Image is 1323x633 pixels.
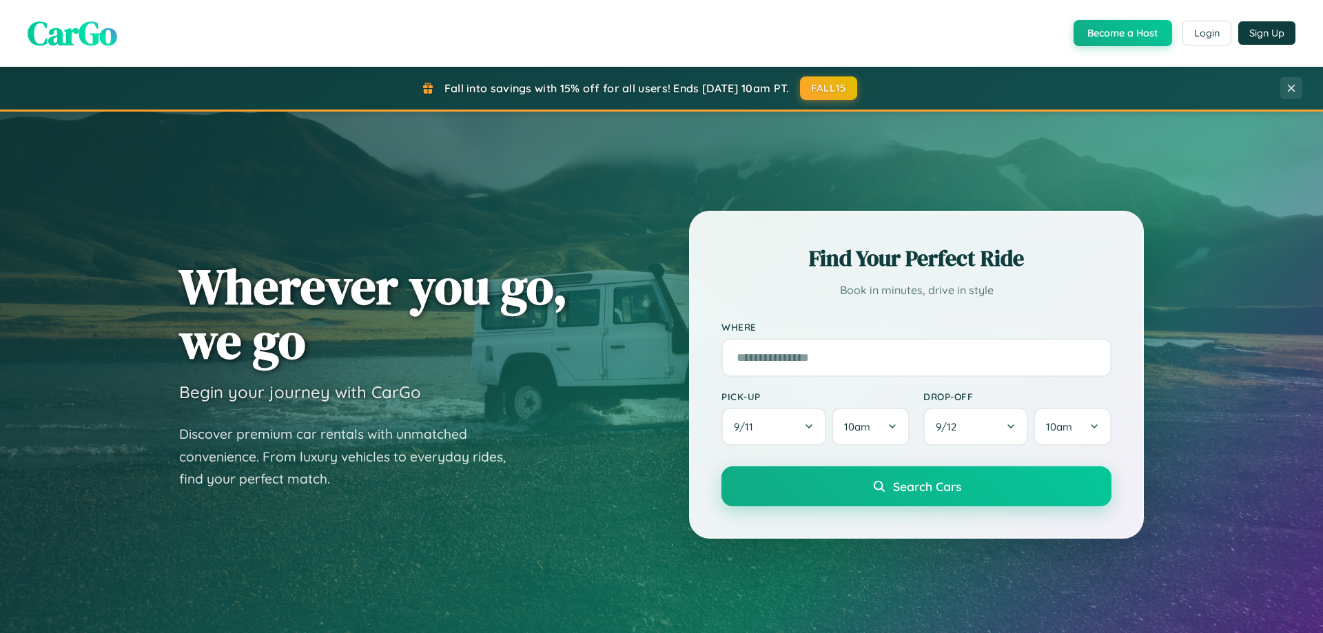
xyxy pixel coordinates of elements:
[721,280,1111,300] p: Book in minutes, drive in style
[721,391,910,402] label: Pick-up
[923,391,1111,402] label: Drop-off
[734,420,760,433] span: 9 / 11
[1034,408,1111,446] button: 10am
[800,76,858,100] button: FALL15
[721,408,826,446] button: 9/11
[721,321,1111,333] label: Where
[1238,21,1295,45] button: Sign Up
[721,466,1111,506] button: Search Cars
[28,10,117,56] span: CarGo
[179,423,524,490] p: Discover premium car rentals with unmatched convenience. From luxury vehicles to everyday rides, ...
[893,479,961,494] span: Search Cars
[179,259,568,368] h1: Wherever you go, we go
[844,420,870,433] span: 10am
[721,243,1111,273] h2: Find Your Perfect Ride
[1046,420,1072,433] span: 10am
[1182,21,1231,45] button: Login
[936,420,963,433] span: 9 / 12
[832,408,910,446] button: 10am
[179,382,421,402] h3: Begin your journey with CarGo
[444,81,790,95] span: Fall into savings with 15% off for all users! Ends [DATE] 10am PT.
[923,408,1028,446] button: 9/12
[1074,20,1172,46] button: Become a Host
